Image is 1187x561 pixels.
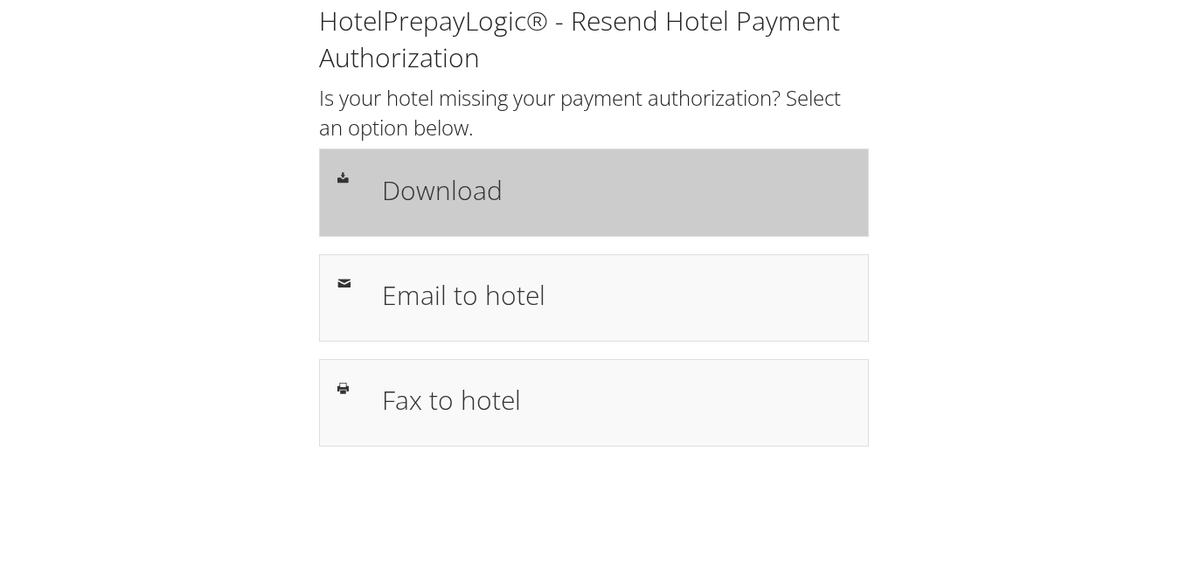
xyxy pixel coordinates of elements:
[319,3,869,76] h1: HotelPrepayLogic® - Resend Hotel Payment Authorization
[319,254,869,342] a: Email to hotel
[382,380,850,419] h1: Fax to hotel
[382,170,850,210] h1: Download
[319,83,869,142] h2: Is your hotel missing your payment authorization? Select an option below.
[319,359,869,447] a: Fax to hotel
[382,275,850,315] h1: Email to hotel
[319,149,869,236] a: Download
